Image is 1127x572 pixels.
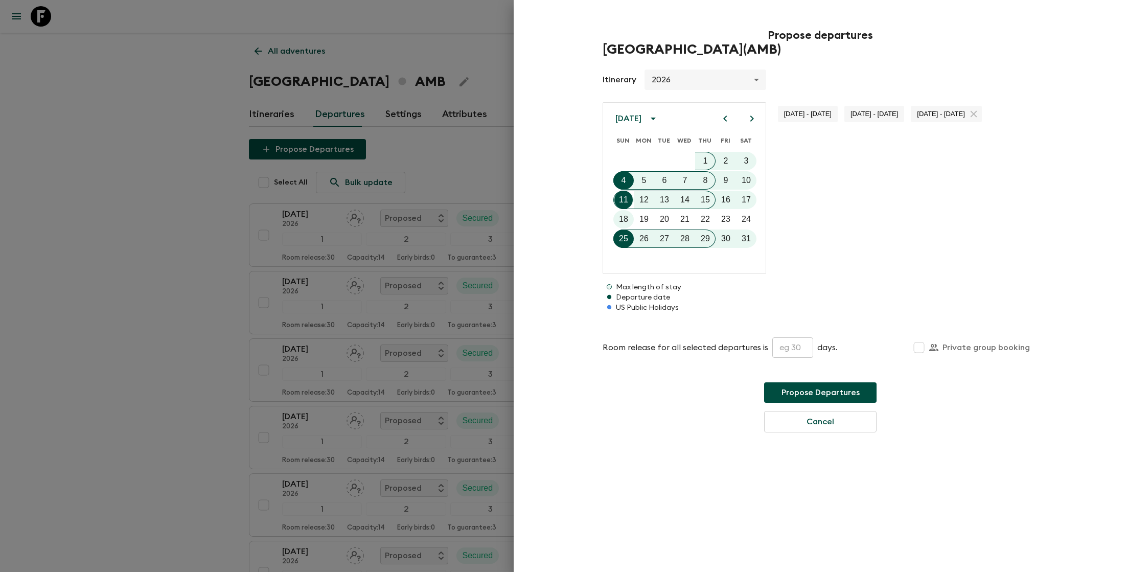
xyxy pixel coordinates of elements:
p: Room release for all selected departures is [603,341,768,354]
p: 12 [639,194,649,206]
p: 16 [721,194,730,206]
span: Friday [716,130,734,151]
div: [DATE] - [DATE] [911,106,981,122]
span: Tuesday [655,130,673,151]
p: 8 [703,174,708,187]
button: Cancel [764,411,877,432]
button: Previous month [717,110,734,127]
p: 29 [701,233,710,245]
div: 2026 [645,65,766,94]
h1: [GEOGRAPHIC_DATA] ( AMB ) [603,42,1038,57]
div: [DATE] [615,113,641,124]
p: 28 [680,233,689,245]
p: 3 [744,155,749,167]
input: eg 30 [772,337,813,358]
p: US Public Holidays [603,303,1038,313]
p: 23 [721,213,730,225]
p: 10 [742,174,751,187]
p: days. [817,341,837,354]
p: 2 [724,155,728,167]
button: Propose Departures [764,382,877,403]
p: 7 [683,174,687,187]
span: Thursday [696,130,714,151]
p: 18 [619,213,628,225]
p: 1 [703,155,708,167]
p: Max length of stay [603,282,1038,292]
button: calendar view is open, switch to year view [645,110,662,127]
p: 6 [662,174,667,187]
p: 5 [642,174,647,187]
p: 9 [724,174,728,187]
p: 13 [660,194,669,206]
span: Monday [634,130,653,151]
p: 14 [680,194,689,206]
h2: Propose departures [603,29,1038,42]
span: [DATE] - [DATE] [844,110,904,118]
span: Saturday [737,130,755,151]
p: 20 [660,213,669,225]
span: Sunday [614,130,632,151]
span: [DATE] - [DATE] [778,110,838,118]
p: Itinerary [603,70,636,90]
p: 31 [742,233,751,245]
p: 27 [660,233,669,245]
p: 24 [742,213,751,225]
p: 26 [639,233,649,245]
p: 19 [639,213,649,225]
span: [DATE] - [DATE] [911,110,971,118]
p: Private group booking [942,341,1030,354]
p: 22 [701,213,710,225]
span: Wednesday [675,130,694,151]
p: 30 [721,233,730,245]
button: Next month [743,110,761,127]
p: 15 [701,194,710,206]
p: Departure date [603,292,1038,303]
p: 4 [622,174,626,187]
p: 17 [742,194,751,206]
p: 21 [680,213,689,225]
